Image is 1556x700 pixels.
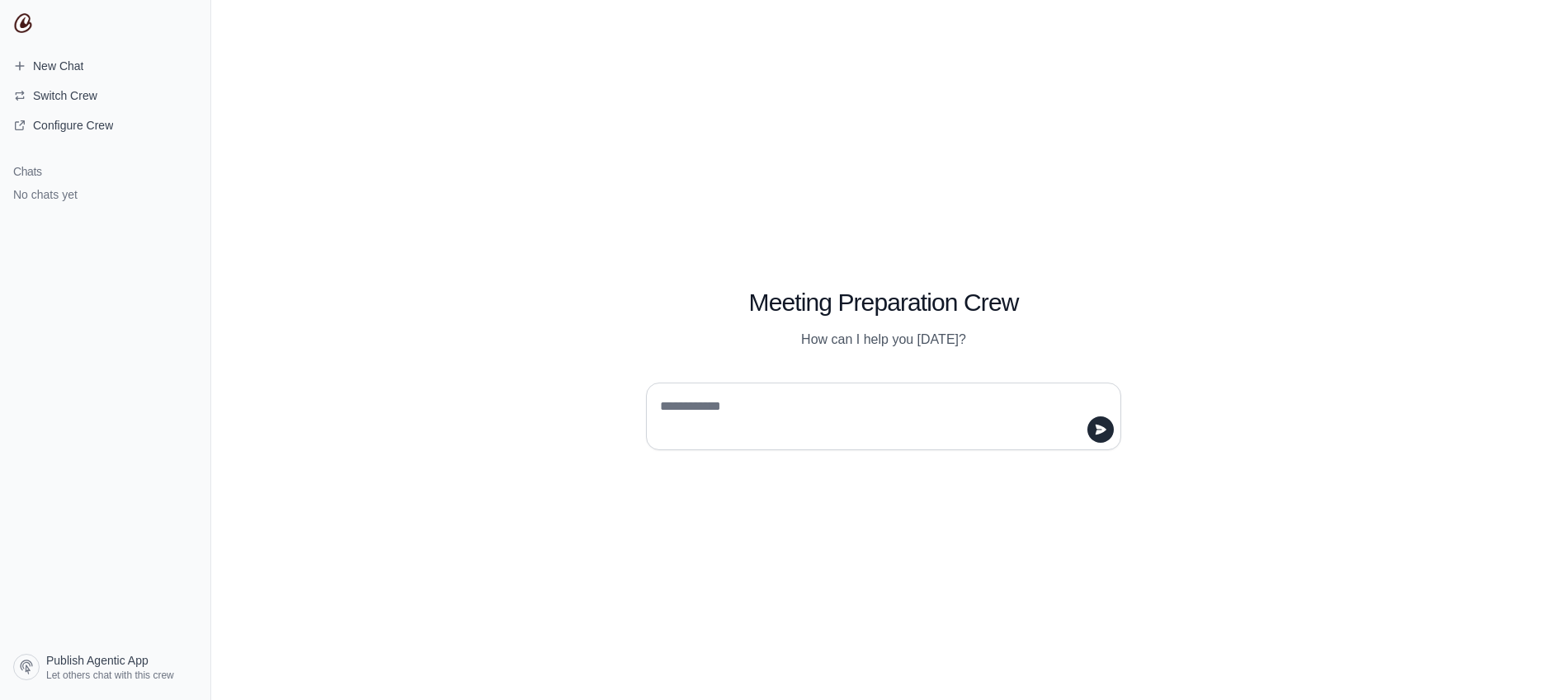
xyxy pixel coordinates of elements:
button: Switch Crew [7,82,204,109]
a: Configure Crew [7,112,204,139]
img: CrewAI Logo [13,13,33,33]
a: New Chat [7,53,204,79]
span: Publish Agentic App [46,652,149,669]
span: Let others chat with this crew [46,669,174,682]
iframe: Chat Widget [1473,621,1556,700]
p: How can I help you [DATE]? [646,330,1121,350]
div: 채팅 위젯 [1473,621,1556,700]
a: Publish Agentic App Let others chat with this crew [7,647,204,687]
h1: Meeting Preparation Crew [646,288,1121,317]
span: Switch Crew [33,87,97,104]
span: Configure Crew [33,117,113,134]
span: New Chat [33,58,83,74]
